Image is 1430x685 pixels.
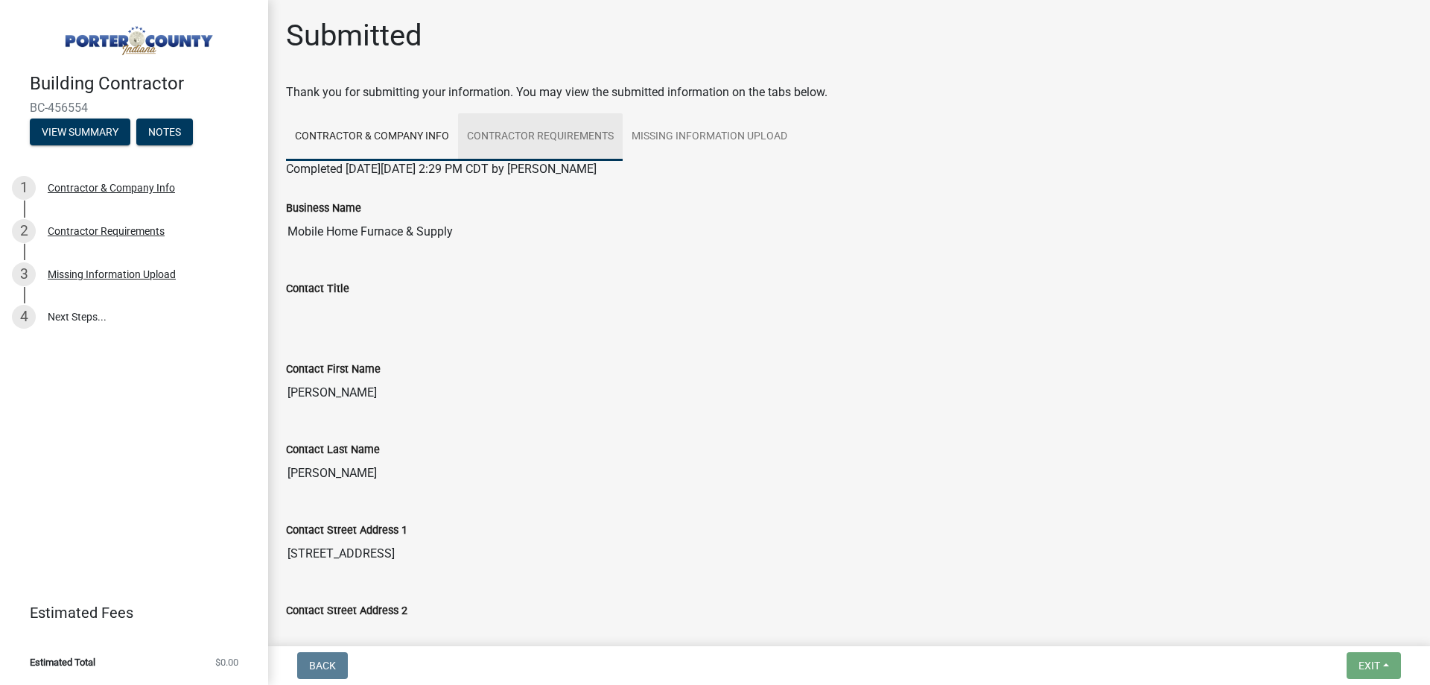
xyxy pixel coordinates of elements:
div: Contractor Requirements [48,226,165,236]
wm-modal-confirm: Summary [30,127,130,139]
button: Exit [1347,652,1401,679]
label: Contact Street Address 1 [286,525,407,536]
span: Exit [1358,660,1380,672]
div: Missing Information Upload [48,269,176,280]
h4: Building Contractor [30,73,256,95]
a: Missing Information Upload [623,113,796,161]
span: Completed [DATE][DATE] 2:29 PM CDT by [PERSON_NAME] [286,162,597,176]
span: Back [309,660,336,672]
span: BC-456554 [30,101,238,115]
label: Contact Title [286,284,349,294]
button: Back [297,652,348,679]
span: $0.00 [215,657,238,667]
div: 3 [12,262,36,286]
label: Business Name [286,203,361,214]
a: Estimated Fees [12,598,244,628]
wm-modal-confirm: Notes [136,127,193,139]
button: View Summary [30,119,130,145]
label: Contact Street Address 2 [286,606,407,616]
span: Estimated Total [30,657,95,667]
label: Contact Last Name [286,445,380,455]
div: Contractor & Company Info [48,183,175,193]
div: 1 [12,176,36,200]
img: Porter County, Indiana [30,16,244,57]
a: Contractor Requirements [458,113,623,161]
div: Thank you for submitting your information. You may view the submitted information on the tabs below. [286,83,1412,101]
button: Notes [136,119,193,145]
a: Contractor & Company Info [286,113,458,161]
div: 2 [12,219,36,243]
div: 4 [12,305,36,329]
label: Contact First Name [286,364,381,375]
h1: Submitted [286,18,422,54]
